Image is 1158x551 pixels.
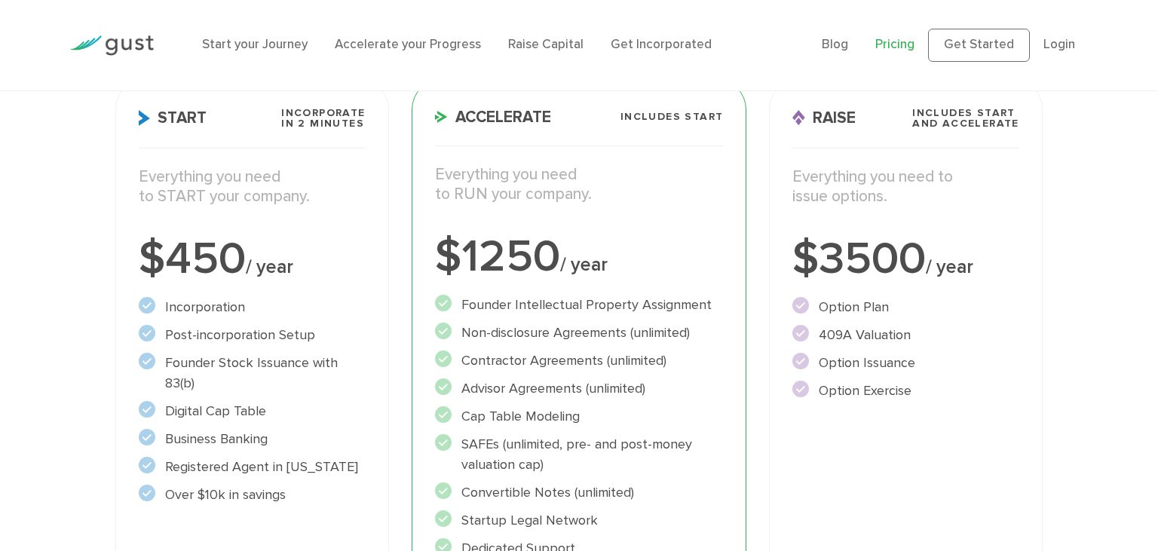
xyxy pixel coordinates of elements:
[822,37,848,52] a: Blog
[435,234,724,280] div: $1250
[139,353,365,393] li: Founder Stock Issuance with 83(b)
[139,297,365,317] li: Incorporation
[928,29,1030,62] a: Get Started
[792,110,805,126] img: Raise Icon
[139,401,365,421] li: Digital Cap Table
[620,112,724,122] span: Includes START
[435,111,448,123] img: Accelerate Icon
[335,37,481,52] a: Accelerate your Progress
[435,406,724,427] li: Cap Table Modeling
[560,253,608,276] span: / year
[435,350,724,371] li: Contractor Agreements (unlimited)
[435,482,724,503] li: Convertible Notes (unlimited)
[139,485,365,505] li: Over $10k in savings
[139,110,150,126] img: Start Icon X2
[435,109,551,125] span: Accelerate
[792,167,1019,207] p: Everything you need to issue options.
[69,35,154,56] img: Gust Logo
[281,108,365,129] span: Incorporate in 2 Minutes
[792,353,1019,373] li: Option Issuance
[435,434,724,475] li: SAFEs (unlimited, pre- and post-money valuation cap)
[139,110,207,126] span: Start
[875,37,914,52] a: Pricing
[435,323,724,343] li: Non-disclosure Agreements (unlimited)
[792,237,1019,282] div: $3500
[792,325,1019,345] li: 409A Valuation
[139,167,365,207] p: Everything you need to START your company.
[139,457,365,477] li: Registered Agent in [US_STATE]
[1043,37,1075,52] a: Login
[926,256,973,278] span: / year
[792,110,856,126] span: Raise
[912,108,1019,129] span: Includes START and ACCELERATE
[611,37,712,52] a: Get Incorporated
[508,37,584,52] a: Raise Capital
[435,510,724,531] li: Startup Legal Network
[435,295,724,315] li: Founder Intellectual Property Assignment
[139,429,365,449] li: Business Banking
[246,256,293,278] span: / year
[202,37,308,52] a: Start your Journey
[435,378,724,399] li: Advisor Agreements (unlimited)
[792,381,1019,401] li: Option Exercise
[435,165,724,205] p: Everything you need to RUN your company.
[792,297,1019,317] li: Option Plan
[139,325,365,345] li: Post-incorporation Setup
[139,237,365,282] div: $450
